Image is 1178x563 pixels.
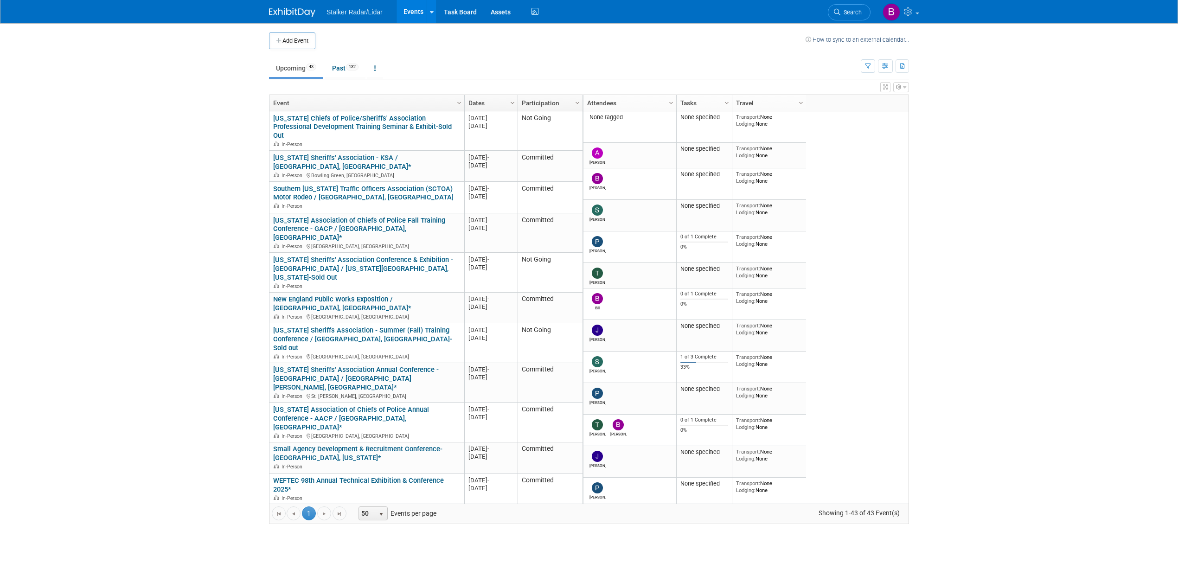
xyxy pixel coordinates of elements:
img: In-Person Event [274,243,279,248]
img: In-Person Event [274,354,279,358]
img: Patrick Fagan [592,236,603,247]
div: Tommy Yates [589,430,606,436]
div: None None [736,480,803,493]
div: [GEOGRAPHIC_DATA], [GEOGRAPHIC_DATA] [273,432,460,440]
span: Lodging: [736,329,755,336]
div: [GEOGRAPHIC_DATA], [GEOGRAPHIC_DATA] [273,313,460,320]
span: Go to the next page [320,510,328,518]
span: In-Person [282,393,305,399]
span: Events per page [347,506,446,520]
span: Lodging: [736,392,755,399]
span: - [487,445,489,452]
a: Upcoming43 [269,59,323,77]
a: Event [273,95,458,111]
span: In-Person [282,464,305,470]
div: None None [736,265,803,279]
span: - [487,477,489,484]
div: [DATE] [468,256,513,263]
div: Peter Bauer [589,493,606,499]
div: None None [736,322,803,336]
div: [DATE] [468,413,513,421]
span: Transport: [736,202,760,209]
div: [DATE] [468,161,513,169]
div: Bill Johnson [589,304,606,310]
span: Column Settings [667,99,675,107]
span: Lodging: [736,209,755,216]
span: In-Person [282,173,305,179]
img: Peter Bauer [592,388,603,399]
div: None None [736,234,803,247]
a: [US_STATE] Sheriffs' Association - KSA / [GEOGRAPHIC_DATA], [GEOGRAPHIC_DATA]* [273,154,411,171]
span: Lodging: [736,455,755,462]
a: WEFTEC 98th Annual Technical Exhibition & Conference 2025* [273,476,444,493]
div: None None [736,145,803,159]
div: None None [736,202,803,216]
span: Transport: [736,234,760,240]
span: Transport: [736,448,760,455]
a: Column Settings [508,95,518,109]
td: Committed [518,293,583,324]
div: adam holland [589,159,606,165]
a: Tasks [680,95,726,111]
a: New England Public Works Exposition / [GEOGRAPHIC_DATA], [GEOGRAPHIC_DATA]* [273,295,411,312]
span: Go to the first page [275,510,282,518]
div: None specified [680,114,729,121]
a: Attendees [587,95,670,111]
img: In-Person Event [274,495,279,500]
div: 33% [680,364,729,371]
div: Joe Bartels [589,336,606,342]
a: Search [828,4,871,20]
div: 1 of 3 Complete [680,354,729,360]
div: [GEOGRAPHIC_DATA], [GEOGRAPHIC_DATA] [273,352,460,360]
a: Dates [468,95,512,111]
div: [DATE] [468,476,513,484]
span: Lodging: [736,121,755,127]
td: Not Going [518,111,583,151]
img: Peter Bauer [592,482,603,493]
div: [GEOGRAPHIC_DATA], [GEOGRAPHIC_DATA] [273,242,460,250]
span: Showing 1-43 of 43 Event(s) [810,506,909,519]
a: Travel [736,95,800,111]
div: 0 of 1 Complete [680,234,729,240]
span: Lodging: [736,361,755,367]
img: adam holland [592,147,603,159]
span: In-Person [282,495,305,501]
div: Patrick Fagan [589,247,606,253]
span: In-Person [282,283,305,289]
div: 0% [680,301,729,307]
span: Transport: [736,480,760,486]
span: Stalker Radar/Lidar [327,8,383,16]
span: In-Person [282,433,305,439]
img: Brooke Journet [883,3,900,21]
div: [DATE] [468,216,513,224]
a: Small Agency Development & Recruitment Conference- [GEOGRAPHIC_DATA], [US_STATE]* [273,445,442,462]
div: [DATE] [468,263,513,271]
div: [DATE] [468,122,513,130]
span: - [487,115,489,122]
span: select [378,511,385,518]
a: [US_STATE] Sheriffs' Association Annual Conference - [GEOGRAPHIC_DATA] / [GEOGRAPHIC_DATA][PERSON... [273,365,439,391]
div: Brooke Journet [610,430,627,436]
a: Participation [522,95,576,111]
div: Brian Wong [589,184,606,190]
div: [DATE] [468,185,513,192]
td: Committed [518,474,583,505]
span: - [487,366,489,373]
a: [US_STATE] Sheriffs Association - Summer (Fall) Training Conference / [GEOGRAPHIC_DATA], [GEOGRAP... [273,326,452,352]
img: Scott Berry [592,205,603,216]
div: [DATE] [468,334,513,342]
a: Column Settings [455,95,465,109]
img: Brian Wong [592,173,603,184]
span: Transport: [736,417,760,423]
span: Column Settings [574,99,581,107]
span: - [487,406,489,413]
div: [DATE] [468,326,513,334]
span: In-Person [282,203,305,209]
a: How to sync to an external calendar... [806,36,909,43]
div: Thomas Kenia [589,279,606,285]
div: [DATE] [468,373,513,381]
div: [DATE] [468,453,513,461]
img: Thomas Kenia [592,268,603,279]
td: Committed [518,442,583,474]
span: Lodging: [736,178,755,184]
